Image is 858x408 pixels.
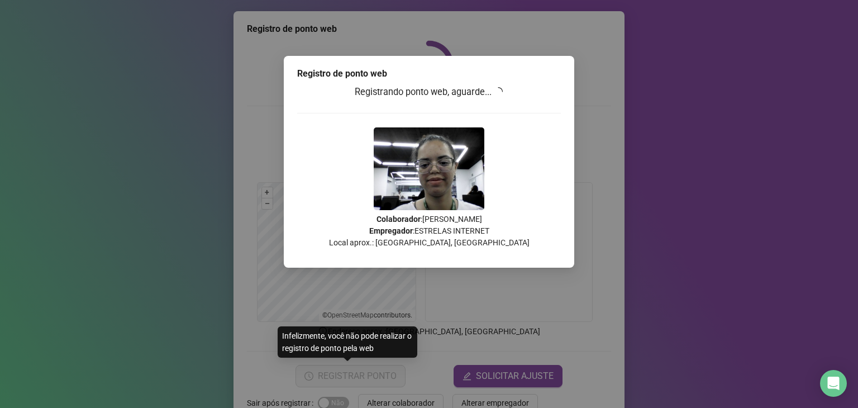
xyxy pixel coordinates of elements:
[297,67,561,80] div: Registro de ponto web
[820,370,847,397] div: Open Intercom Messenger
[297,85,561,99] h3: Registrando ponto web, aguarde...
[376,215,421,224] strong: Colaborador
[369,226,413,235] strong: Empregador
[374,127,484,210] img: 9k=
[297,214,561,249] p: : [PERSON_NAME] : ESTRELAS INTERNET Local aprox.: [GEOGRAPHIC_DATA], [GEOGRAPHIC_DATA]
[278,326,417,358] div: Infelizmente, você não pode realizar o registro de ponto pela web
[493,86,504,98] span: loading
